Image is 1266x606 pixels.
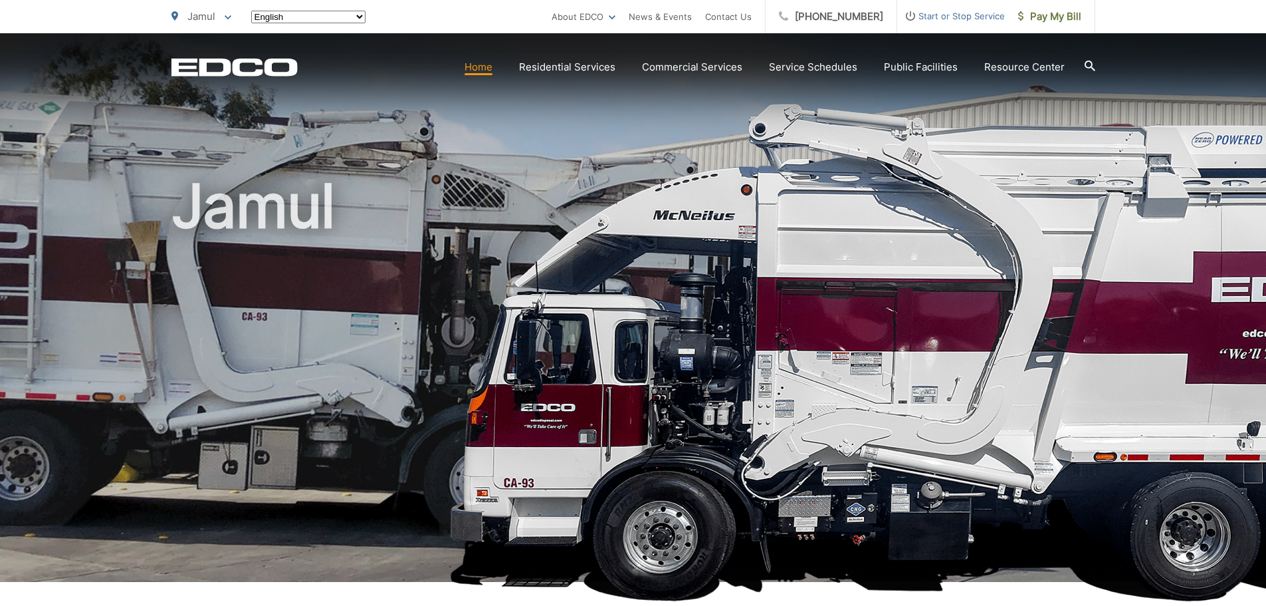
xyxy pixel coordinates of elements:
a: Contact Us [705,9,752,25]
select: Select a language [251,11,366,23]
a: Commercial Services [642,59,742,75]
a: Service Schedules [769,59,857,75]
a: About EDCO [552,9,615,25]
span: Pay My Bill [1018,9,1081,25]
a: Resource Center [984,59,1065,75]
span: Jamul [187,10,215,23]
a: Public Facilities [884,59,958,75]
a: Home [465,59,492,75]
a: EDCD logo. Return to the homepage. [171,58,298,76]
a: News & Events [629,9,692,25]
a: Residential Services [519,59,615,75]
h1: Jamul [171,173,1095,594]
